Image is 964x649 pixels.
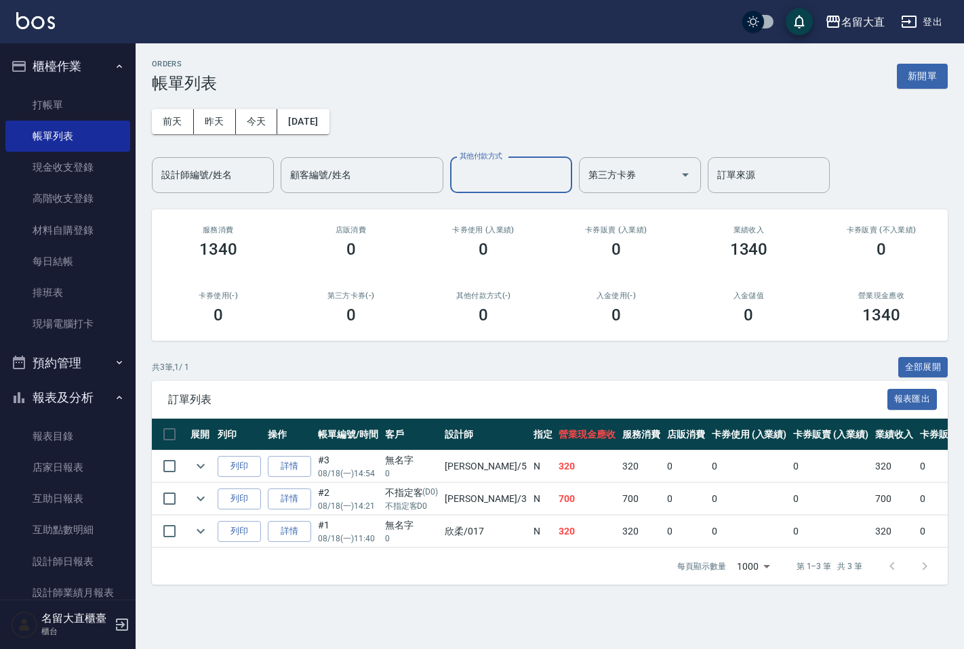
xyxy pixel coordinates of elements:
[315,516,382,547] td: #1
[194,109,236,134] button: 昨天
[315,419,382,451] th: 帳單編號/時間
[5,380,130,415] button: 報表及分析
[385,500,439,512] p: 不指定客D0
[566,291,666,300] h2: 入金使用(-)
[790,516,872,547] td: 0
[190,488,211,509] button: expand row
[898,357,948,378] button: 全部展開
[152,361,189,373] p: 共 3 筆, 1 / 1
[566,226,666,234] h2: 卡券販賣 (入業績)
[699,226,799,234] h2: 業績收入
[619,483,664,515] td: 700
[5,452,130,483] a: 店家日報表
[730,240,768,259] h3: 1340
[872,451,917,482] td: 320
[5,483,130,514] a: 互助日報表
[187,419,214,451] th: 展開
[555,451,619,482] td: 320
[152,109,194,134] button: 前天
[708,516,790,547] td: 0
[555,483,619,515] td: 700
[872,419,917,451] th: 業績收入
[5,246,130,277] a: 每日結帳
[422,486,438,500] p: (D0)
[190,456,211,476] button: expand row
[790,419,872,451] th: 卡券販賣 (入業績)
[218,488,261,509] button: 列印
[619,419,664,451] th: 服務消費
[841,14,885,30] div: 名留大直
[268,488,311,509] a: 詳情
[619,516,664,547] td: 320
[385,518,439,532] div: 無名字
[897,64,948,89] button: 新開單
[664,516,708,547] td: 0
[872,516,917,547] td: 320
[5,152,130,183] a: 現金收支登錄
[264,419,315,451] th: 操作
[897,69,948,82] a: 新開單
[152,60,217,68] h2: ORDERS
[862,306,900,324] h3: 1340
[555,516,619,547] td: 320
[5,121,130,152] a: 帳單列表
[41,625,111,637] p: 櫃台
[41,612,111,625] h5: 名留大直櫃臺
[168,226,268,234] h3: 服務消費
[786,8,813,35] button: save
[664,419,708,451] th: 店販消費
[318,467,378,480] p: 08/18 (一) 14:54
[530,483,556,515] td: N
[5,514,130,545] a: 互助點數明細
[382,419,442,451] th: 客戶
[5,277,130,308] a: 排班表
[797,560,862,572] p: 第 1–3 筆 共 3 筆
[218,521,261,542] button: 列印
[619,451,664,482] td: 320
[385,453,439,467] div: 無名字
[168,393,887,406] span: 訂單列表
[385,532,439,545] p: 0
[708,419,790,451] th: 卡券使用 (入業績)
[5,546,130,577] a: 設計師日報表
[301,291,401,300] h2: 第三方卡券(-)
[315,483,382,515] td: #2
[5,346,130,381] button: 預約管理
[385,486,439,500] div: 不指定客
[460,151,502,161] label: 其他付款方式
[887,392,938,405] a: 報表匯出
[152,74,217,93] h3: 帳單列表
[5,421,130,452] a: 報表目錄
[277,109,329,134] button: [DATE]
[708,451,790,482] td: 0
[708,483,790,515] td: 0
[190,521,211,541] button: expand row
[699,291,799,300] h2: 入金儲值
[433,226,534,234] h2: 卡券使用 (入業績)
[5,577,130,608] a: 設計師業績月報表
[677,560,726,572] p: 每頁顯示數量
[820,8,890,36] button: 名留大直
[199,240,237,259] h3: 1340
[301,226,401,234] h2: 店販消費
[214,306,223,324] h3: 0
[11,611,38,638] img: Person
[664,451,708,482] td: 0
[168,291,268,300] h2: 卡券使用(-)
[731,548,775,585] div: 1000
[5,215,130,246] a: 材料自購登錄
[441,483,529,515] td: [PERSON_NAME] /3
[268,521,311,542] a: 詳情
[831,291,931,300] h2: 營業現金應收
[744,306,753,324] h3: 0
[872,483,917,515] td: 700
[385,467,439,480] p: 0
[315,451,382,482] td: #3
[675,164,696,186] button: Open
[346,240,356,259] h3: 0
[479,306,488,324] h3: 0
[318,500,378,512] p: 08/18 (一) 14:21
[5,89,130,121] a: 打帳單
[433,291,534,300] h2: 其他付款方式(-)
[530,516,556,547] td: N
